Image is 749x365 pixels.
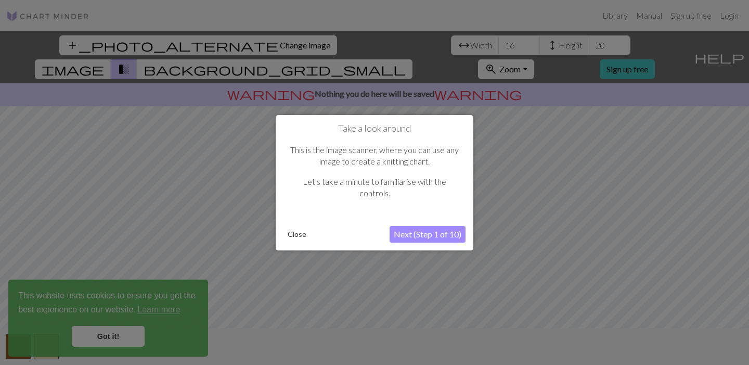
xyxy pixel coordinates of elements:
[283,226,311,242] button: Close
[390,226,466,243] button: Next (Step 1 of 10)
[289,176,460,199] p: Let's take a minute to familiarise with the controls.
[283,122,466,134] h1: Take a look around
[289,144,460,168] p: This is the image scanner, where you can use any image to create a knitting chart.
[276,115,473,250] div: Take a look around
